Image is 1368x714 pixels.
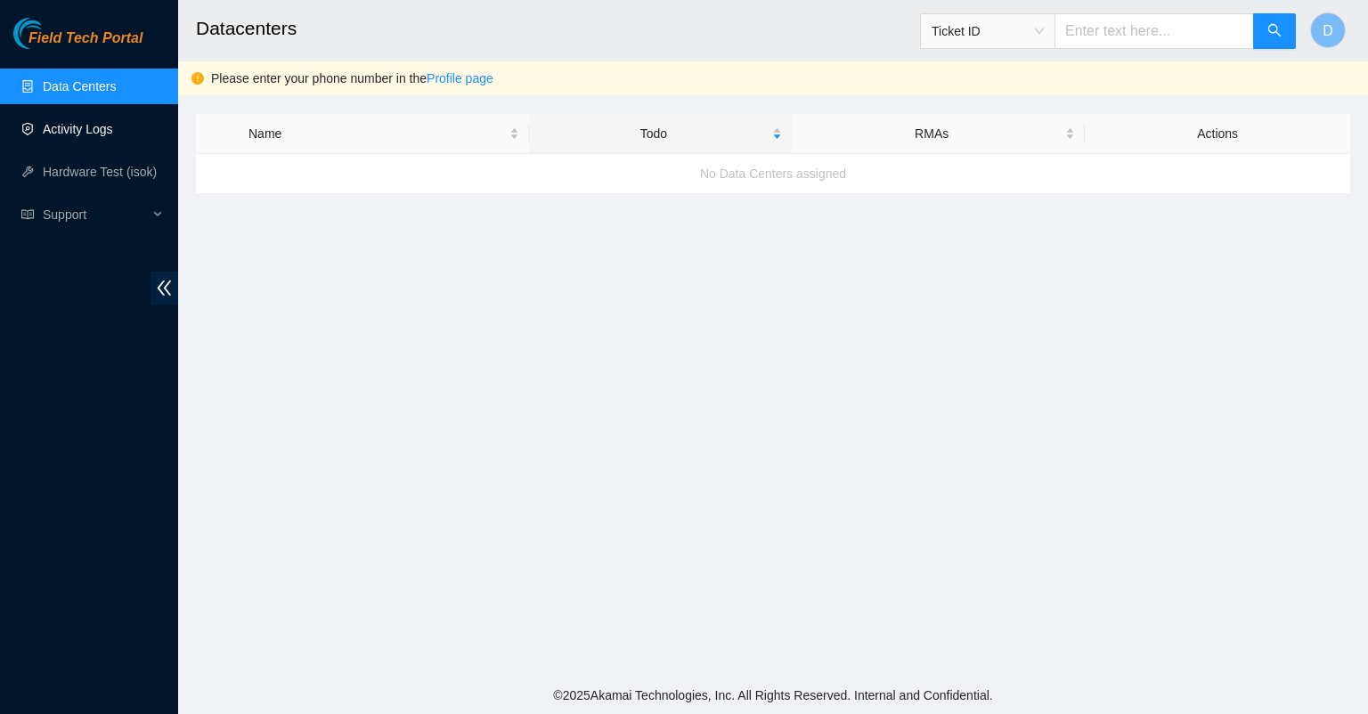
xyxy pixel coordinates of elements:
footer: © 2025 Akamai Technologies, Inc. All Rights Reserved. Internal and Confidential. [178,677,1368,714]
div: No Data Centers assigned [196,150,1350,198]
a: Hardware Test (isok) [43,165,157,179]
span: exclamation-circle [191,72,204,85]
a: Activity Logs [43,122,113,136]
span: Support [43,197,148,232]
span: Field Tech Portal [28,30,142,47]
img: Akamai Technologies [13,18,90,49]
button: search [1253,13,1296,49]
th: Actions [1085,114,1350,154]
div: Please enter your phone number in the [211,69,1355,88]
span: Ticket ID [932,18,1044,45]
span: read [21,208,34,221]
a: Data Centers [43,79,116,93]
a: Profile page [427,71,493,85]
span: double-left [151,272,178,304]
a: Akamai TechnologiesField Tech Portal [13,32,142,55]
input: Enter text here... [1054,13,1254,49]
button: D [1310,12,1346,48]
span: search [1267,23,1282,40]
span: D [1323,20,1333,42]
